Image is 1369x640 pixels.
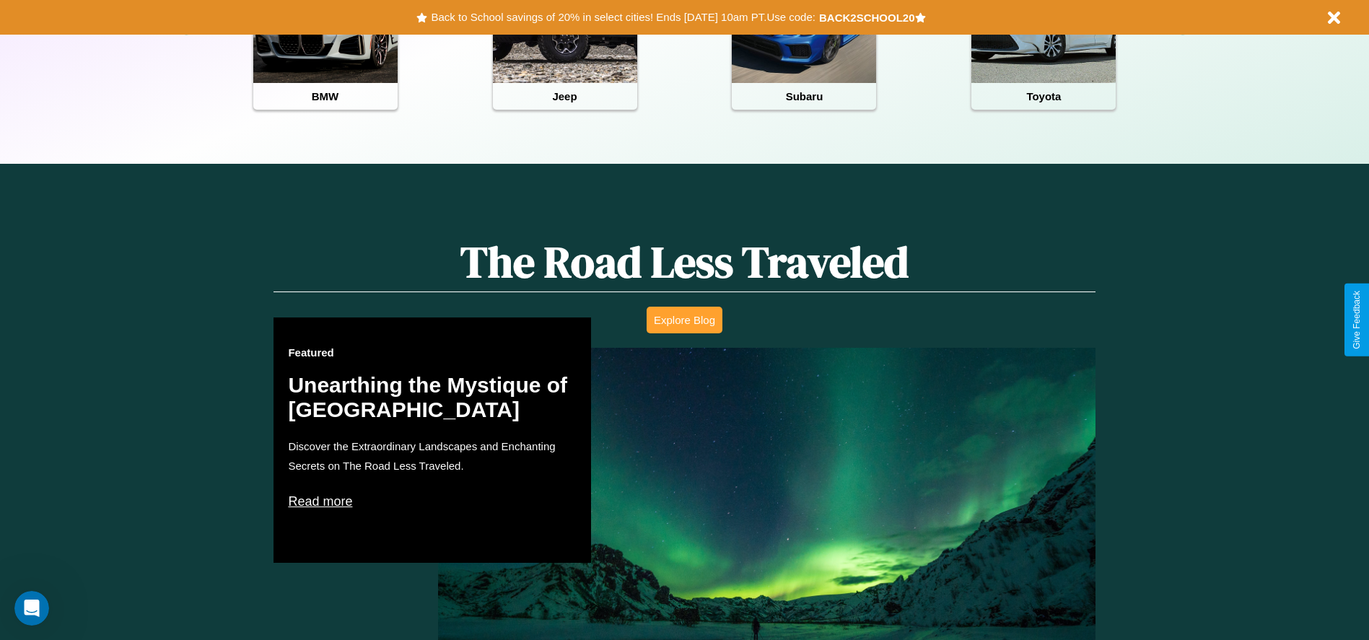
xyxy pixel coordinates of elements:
p: Discover the Extraordinary Landscapes and Enchanting Secrets on The Road Less Traveled. [288,437,577,475]
h4: Toyota [971,83,1116,110]
b: BACK2SCHOOL20 [819,12,915,24]
h1: The Road Less Traveled [274,232,1095,292]
h4: Subaru [732,83,876,110]
button: Explore Blog [647,307,722,333]
button: Back to School savings of 20% in select cities! Ends [DATE] 10am PT.Use code: [427,7,818,27]
h4: Jeep [493,83,637,110]
p: Read more [288,490,577,513]
h3: Featured [288,346,577,359]
iframe: Intercom live chat [14,591,49,626]
div: Give Feedback [1352,291,1362,349]
h2: Unearthing the Mystique of [GEOGRAPHIC_DATA] [288,373,577,422]
h4: BMW [253,83,398,110]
